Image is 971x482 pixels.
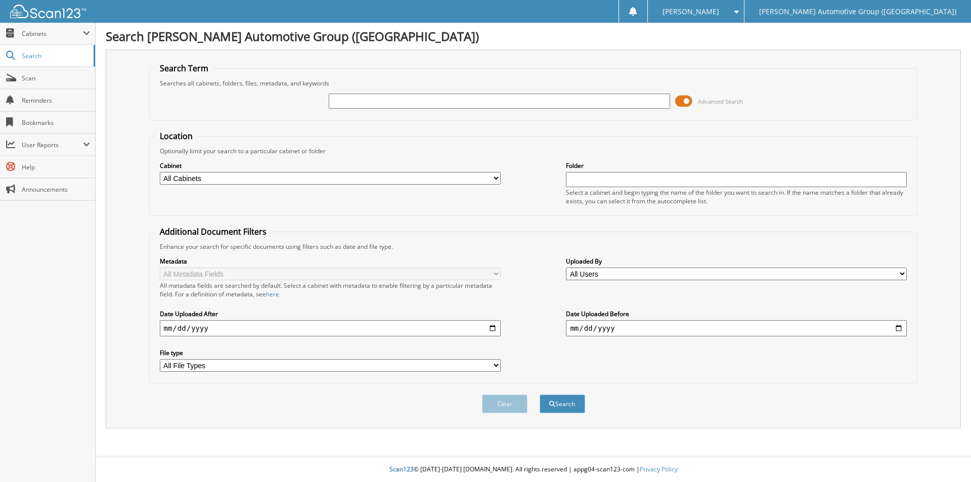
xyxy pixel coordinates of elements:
[22,141,83,149] span: User Reports
[266,290,279,298] a: here
[22,118,90,127] span: Bookmarks
[698,98,743,105] span: Advanced Search
[663,9,719,15] span: [PERSON_NAME]
[566,161,907,170] label: Folder
[96,457,971,482] div: © [DATE]-[DATE] [DOMAIN_NAME]. All rights reserved | appg04-scan123-com |
[160,161,501,170] label: Cabinet
[566,257,907,266] label: Uploaded By
[155,242,912,251] div: Enhance your search for specific documents using filters such as date and file type.
[540,395,585,413] button: Search
[106,28,961,45] h1: Search [PERSON_NAME] Automotive Group ([GEOGRAPHIC_DATA])
[155,130,198,142] legend: Location
[160,310,501,318] label: Date Uploaded After
[22,163,90,171] span: Help
[155,79,912,87] div: Searches all cabinets, folders, files, metadata, and keywords
[160,281,501,298] div: All metadata fields are searched by default. Select a cabinet with metadata to enable filtering b...
[22,29,83,38] span: Cabinets
[155,63,213,74] legend: Search Term
[566,188,907,205] div: Select a cabinet and begin typing the name of the folder you want to search in. If the name match...
[640,465,678,473] a: Privacy Policy
[160,348,501,357] label: File type
[160,257,501,266] label: Metadata
[10,5,86,18] img: scan123-logo-white.svg
[155,226,272,237] legend: Additional Document Filters
[22,96,90,105] span: Reminders
[22,185,90,194] span: Announcements
[566,310,907,318] label: Date Uploaded Before
[482,395,527,413] button: Clear
[22,74,90,82] span: Scan
[389,465,414,473] span: Scan123
[160,320,501,336] input: start
[759,9,956,15] span: [PERSON_NAME] Automotive Group ([GEOGRAPHIC_DATA])
[22,52,89,60] span: Search
[155,147,912,155] div: Optionally limit your search to a particular cabinet or folder
[566,320,907,336] input: end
